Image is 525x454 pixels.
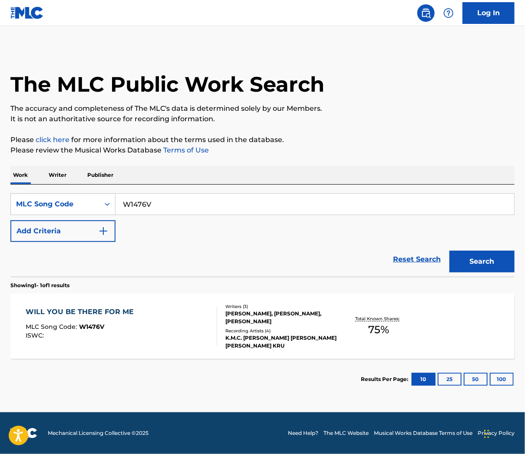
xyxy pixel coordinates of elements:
[48,429,149,437] span: Mechanical Licensing Collective © 2025
[16,199,94,209] div: MLC Song Code
[26,331,46,339] span: ISWC :
[10,220,116,242] button: Add Criteria
[10,193,515,277] form: Search Form
[374,429,472,437] a: Musical Works Database Terms of Use
[225,310,337,325] div: [PERSON_NAME], [PERSON_NAME], [PERSON_NAME]
[225,303,337,310] div: Writers ( 3 )
[225,328,337,334] div: Recording Artists ( 4 )
[490,373,514,386] button: 100
[10,103,515,114] p: The accuracy and completeness of The MLC's data is determined solely by our Members.
[464,373,488,386] button: 50
[36,136,69,144] a: click here
[288,429,318,437] a: Need Help?
[79,323,104,331] span: W1476V
[438,373,462,386] button: 25
[443,8,454,18] img: help
[482,412,525,454] iframe: Chat Widget
[26,323,79,331] span: MLC Song Code :
[98,226,109,236] img: 9d2ae6d4665cec9f34b9.svg
[462,2,515,24] a: Log In
[368,322,389,338] span: 75 %
[10,135,515,145] p: Please for more information about the terms used in the database.
[46,166,69,184] p: Writer
[26,307,138,317] div: WILL YOU BE THERE FOR ME
[85,166,116,184] p: Publisher
[10,114,515,124] p: It is not an authoritative source for recording information.
[10,428,37,438] img: logo
[324,429,369,437] a: The MLC Website
[449,251,515,272] button: Search
[417,4,435,22] a: Public Search
[389,250,445,269] a: Reset Search
[10,282,69,289] p: Showing 1 - 1 of 1 results
[412,373,436,386] button: 10
[225,334,337,350] div: K.M.C. [PERSON_NAME] [PERSON_NAME] [PERSON_NAME] KRU
[361,375,410,383] p: Results Per Page:
[162,146,209,154] a: Terms of Use
[440,4,457,22] div: Help
[484,421,489,447] div: Drag
[10,145,515,156] p: Please review the Musical Works Database
[10,71,324,97] h1: The MLC Public Work Search
[10,294,515,359] a: WILL YOU BE THERE FOR MEMLC Song Code:W1476VISWC:Writers (3)[PERSON_NAME], [PERSON_NAME], [PERSON...
[10,7,44,19] img: MLC Logo
[356,315,402,322] p: Total Known Shares:
[478,429,515,437] a: Privacy Policy
[10,166,30,184] p: Work
[421,8,431,18] img: search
